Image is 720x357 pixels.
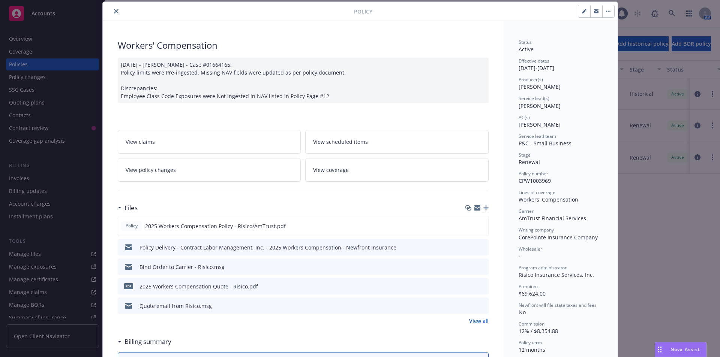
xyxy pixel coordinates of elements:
span: Policy [354,7,372,15]
div: Workers' Compensation [118,39,489,52]
span: [PERSON_NAME] [519,83,561,90]
button: close [112,7,121,16]
span: Newfront will file state taxes and fees [519,302,597,308]
button: Nova Assist [655,342,706,357]
a: View claims [118,130,301,154]
span: Effective dates [519,58,549,64]
span: View scheduled items [313,138,368,146]
span: [PERSON_NAME] [519,121,561,128]
span: AC(s) [519,114,530,121]
span: - [519,252,520,260]
span: P&C - Small Business [519,140,571,147]
span: Producer(s) [519,76,543,83]
span: Service lead team [519,133,556,139]
button: download file [467,282,473,290]
button: preview file [479,282,486,290]
h3: Billing summary [124,337,171,347]
span: Renewal [519,158,540,166]
span: No [519,309,526,316]
a: View policy changes [118,158,301,182]
span: Service lead(s) [519,95,549,102]
div: [DATE] - [PERSON_NAME] - Case #01664165: Policy limits were Pre-ingested. Missing NAV fields were... [118,58,489,103]
span: View policy changes [126,166,176,174]
span: Premium [519,283,538,290]
div: [DATE] - [DATE] [519,58,603,72]
span: CPW1003969 [519,177,551,184]
span: 12% / $8,354.88 [519,327,558,335]
div: Drag to move [655,342,664,357]
div: Files [118,203,138,213]
span: Policy [124,223,139,229]
span: Policy term [519,339,542,346]
span: View coverage [313,166,349,174]
span: Policy number [519,170,548,177]
button: download file [467,243,473,251]
button: download file [467,302,473,310]
button: preview file [479,302,486,310]
span: Stage [519,152,531,158]
span: Program administrator [519,264,567,271]
div: Quote email from Risico.msg [139,302,212,310]
span: Lines of coverage [519,189,555,196]
span: $69,624.00 [519,290,546,297]
span: Commission [519,321,544,327]
span: Status [519,39,532,45]
a: View scheduled items [305,130,489,154]
span: Risico Insurance Services, Inc. [519,271,594,278]
span: View claims [126,138,155,146]
h3: Files [124,203,138,213]
button: download file [467,263,473,271]
span: 12 months [519,346,545,353]
div: Billing summary [118,337,171,347]
button: preview file [479,263,486,271]
span: Carrier [519,208,534,214]
span: [PERSON_NAME] [519,102,561,109]
span: AmTrust Financial Services [519,215,586,222]
div: 2025 Workers Compensation Quote - Risico.pdf [139,282,258,290]
span: CorePointe Insurance Company [519,234,598,241]
button: download file [466,222,472,230]
span: Workers' Compensation [519,196,578,203]
a: View all [469,317,489,325]
span: Wholesaler [519,246,542,252]
a: View coverage [305,158,489,182]
div: Policy Delivery - Contract Labor Management, Inc. - 2025 Workers Compensation - Newfront Insurance [139,243,396,251]
button: preview file [478,222,485,230]
button: preview file [479,243,486,251]
span: Writing company [519,227,554,233]
span: 2025 Workers Compensation Policy - Risico/AmTrust.pdf [145,222,286,230]
span: Active [519,46,534,53]
span: Nova Assist [670,346,700,353]
div: Bind Order to Carrier - Risico.msg [139,263,225,271]
span: pdf [124,283,133,289]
